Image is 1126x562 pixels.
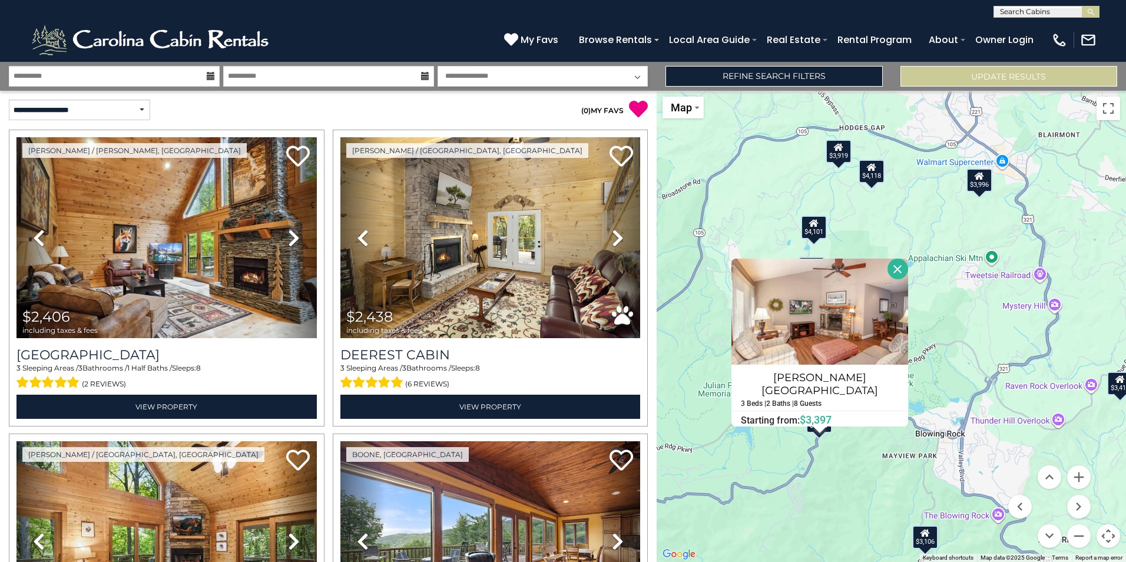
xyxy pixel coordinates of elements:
button: Move up [1038,465,1061,489]
img: thumbnail_163276610.jpeg [340,137,641,338]
a: [PERSON_NAME] / [GEOGRAPHIC_DATA], [GEOGRAPHIC_DATA] [346,143,588,158]
button: Keyboard shortcuts [923,554,973,562]
a: View Property [16,395,317,419]
a: Refine Search Filters [665,66,882,87]
span: $3,397 [800,414,832,426]
img: White-1-2.png [29,22,274,58]
a: Browse Rentals [573,29,658,50]
span: 8 [475,363,480,372]
img: mail-regular-white.png [1080,32,1097,48]
a: Rental Program [832,29,918,50]
span: ( ) [581,106,591,115]
button: Update Results [900,66,1117,87]
a: (0)MY FAVS [581,106,624,115]
div: $2,660 [799,257,824,280]
a: Report a map error [1075,554,1122,561]
span: My Favs [521,32,558,47]
a: About [923,29,964,50]
span: 0 [584,106,588,115]
h4: [PERSON_NAME][GEOGRAPHIC_DATA] [732,368,908,400]
a: [PERSON_NAME] / [PERSON_NAME], [GEOGRAPHIC_DATA] [22,143,247,158]
div: $4,118 [859,160,885,183]
a: Add to favorites [610,448,633,474]
img: phone-regular-white.png [1051,32,1068,48]
span: including taxes & fees [346,326,422,334]
span: 8 [196,363,201,372]
span: 1 Half Baths / [127,363,172,372]
a: Open this area in Google Maps (opens a new window) [660,547,698,562]
span: 3 [402,363,406,372]
a: Boone, [GEOGRAPHIC_DATA] [346,447,469,462]
button: Move left [1008,495,1032,518]
button: Zoom out [1067,524,1091,548]
a: Add to favorites [286,448,310,474]
button: Move right [1067,495,1091,518]
span: including taxes & fees [22,326,98,334]
img: thumbnail_167346088.jpeg [16,137,317,338]
div: $4,101 [801,216,827,239]
button: Map camera controls [1097,524,1120,548]
button: Zoom in [1067,465,1091,489]
h3: Creekside Hideaway [16,347,317,363]
div: $3,106 [912,525,938,549]
button: Toggle fullscreen view [1097,97,1120,120]
div: $3,919 [826,140,852,163]
span: (2 reviews) [82,376,126,392]
a: Real Estate [761,29,826,50]
a: Add to favorites [286,144,310,170]
a: Terms (opens in new tab) [1052,554,1068,561]
div: Sleeping Areas / Bathrooms / Sleeps: [16,363,317,391]
a: Owner Login [969,29,1039,50]
a: Add to favorites [610,144,633,170]
a: [PERSON_NAME] / [GEOGRAPHIC_DATA], [GEOGRAPHIC_DATA] [22,447,264,462]
h5: 3 Beds | [741,400,766,408]
div: Sleeping Areas / Bathrooms / Sleeps: [340,363,641,391]
button: Move down [1038,524,1061,548]
h5: 2 Baths | [766,400,794,408]
button: Change map style [663,97,704,118]
span: 3 [78,363,82,372]
span: (6 reviews) [405,376,449,392]
div: $3,996 [966,168,992,192]
a: View Property [340,395,641,419]
span: 3 [340,363,345,372]
span: 3 [16,363,21,372]
a: My Favs [504,32,561,48]
button: Close [887,259,908,279]
h5: 8 Guests [794,400,822,408]
span: $2,406 [22,308,70,325]
span: $2,438 [346,308,393,325]
img: Ansley Heights [731,259,908,365]
h6: Starting from: [732,414,908,426]
a: [GEOGRAPHIC_DATA] [16,347,317,363]
img: Google [660,547,698,562]
a: [PERSON_NAME][GEOGRAPHIC_DATA] 3 Beds | 2 Baths | 8 Guests Starting from:$3,397 [731,365,908,427]
a: Deerest Cabin [340,347,641,363]
span: Map data ©2025 Google [981,554,1045,561]
a: Local Area Guide [663,29,756,50]
span: Map [671,101,692,114]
